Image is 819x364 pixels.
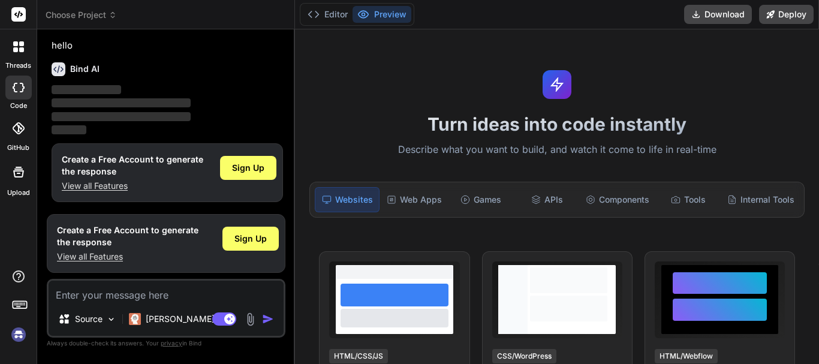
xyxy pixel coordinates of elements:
[302,113,812,135] h1: Turn ideas into code instantly
[161,339,182,347] span: privacy
[492,349,556,363] div: CSS/WordPress
[146,313,235,325] p: [PERSON_NAME] 4 S..
[62,180,203,192] p: View all Features
[722,187,799,212] div: Internal Tools
[449,187,513,212] div: Games
[10,101,27,111] label: code
[46,9,117,21] span: Choose Project
[106,314,116,324] img: Pick Models
[657,187,720,212] div: Tools
[129,313,141,325] img: Claude 4 Sonnet
[353,6,411,23] button: Preview
[382,187,447,212] div: Web Apps
[234,233,267,245] span: Sign Up
[52,39,283,53] p: hello
[515,187,579,212] div: APIs
[57,251,198,263] p: View all Features
[52,85,121,94] span: ‌
[8,324,29,345] img: signin
[75,313,103,325] p: Source
[7,143,29,153] label: GitHub
[52,125,86,134] span: ‌
[262,313,274,325] img: icon
[581,187,654,212] div: Components
[303,6,353,23] button: Editor
[684,5,752,24] button: Download
[47,338,285,349] p: Always double-check its answers. Your in Bind
[302,142,812,158] p: Describe what you want to build, and watch it come to life in real-time
[243,312,257,326] img: attachment
[57,224,198,248] h1: Create a Free Account to generate the response
[655,349,718,363] div: HTML/Webflow
[52,112,191,121] span: ‌
[70,63,100,75] h6: Bind AI
[329,349,388,363] div: HTML/CSS/JS
[5,61,31,71] label: threads
[315,187,380,212] div: Websites
[7,188,30,198] label: Upload
[759,5,814,24] button: Deploy
[52,98,191,107] span: ‌
[62,154,203,178] h1: Create a Free Account to generate the response
[232,162,264,174] span: Sign Up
